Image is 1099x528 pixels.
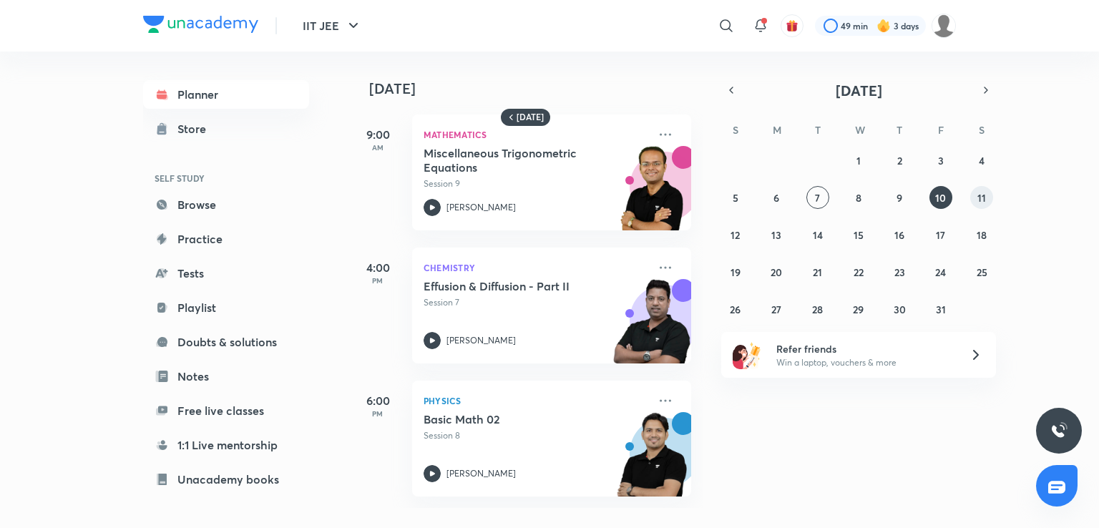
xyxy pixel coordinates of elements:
[847,149,870,172] button: October 1, 2025
[424,279,602,293] h5: Effusion & Diffusion - Part II
[776,341,952,356] h6: Refer friends
[765,298,788,321] button: October 27, 2025
[724,186,747,209] button: October 5, 2025
[929,298,952,321] button: October 31, 2025
[815,123,821,137] abbr: Tuesday
[876,19,891,33] img: streak
[730,303,741,316] abbr: October 26, 2025
[888,298,911,321] button: October 30, 2025
[836,81,882,100] span: [DATE]
[177,120,215,137] div: Store
[977,228,987,242] abbr: October 18, 2025
[143,114,309,143] a: Store
[143,259,309,288] a: Tests
[765,260,788,283] button: October 20, 2025
[349,126,406,143] h5: 9:00
[349,392,406,409] h5: 6:00
[936,228,945,242] abbr: October 17, 2025
[813,228,823,242] abbr: October 14, 2025
[935,191,946,205] abbr: October 10, 2025
[806,260,829,283] button: October 21, 2025
[1050,422,1068,439] img: ttu
[929,223,952,246] button: October 17, 2025
[731,228,740,242] abbr: October 12, 2025
[936,303,946,316] abbr: October 31, 2025
[143,190,309,219] a: Browse
[771,303,781,316] abbr: October 27, 2025
[806,223,829,246] button: October 14, 2025
[424,146,602,175] h5: Miscellaneous Trigonometric Equations
[724,260,747,283] button: October 19, 2025
[888,186,911,209] button: October 9, 2025
[894,265,905,279] abbr: October 23, 2025
[771,265,782,279] abbr: October 20, 2025
[888,223,911,246] button: October 16, 2025
[776,356,952,369] p: Win a laptop, vouchers & more
[970,223,993,246] button: October 18, 2025
[854,228,864,242] abbr: October 15, 2025
[897,191,902,205] abbr: October 9, 2025
[424,296,648,309] p: Session 7
[888,149,911,172] button: October 2, 2025
[446,467,516,480] p: [PERSON_NAME]
[977,191,986,205] abbr: October 11, 2025
[349,409,406,418] p: PM
[424,412,602,426] h5: Basic Math 02
[786,19,798,32] img: avatar
[424,126,648,143] p: Mathematics
[773,123,781,137] abbr: Monday
[733,191,738,205] abbr: October 5, 2025
[894,228,904,242] abbr: October 16, 2025
[349,143,406,152] p: AM
[612,146,691,245] img: unacademy
[812,303,823,316] abbr: October 28, 2025
[369,80,705,97] h4: [DATE]
[446,201,516,214] p: [PERSON_NAME]
[806,186,829,209] button: October 7, 2025
[765,223,788,246] button: October 13, 2025
[853,303,864,316] abbr: October 29, 2025
[979,154,985,167] abbr: October 4, 2025
[612,412,691,511] img: unacademy
[143,465,309,494] a: Unacademy books
[897,123,902,137] abbr: Thursday
[847,298,870,321] button: October 29, 2025
[897,154,902,167] abbr: October 2, 2025
[349,276,406,285] p: PM
[724,298,747,321] button: October 26, 2025
[733,123,738,137] abbr: Sunday
[446,334,516,347] p: [PERSON_NAME]
[929,149,952,172] button: October 3, 2025
[143,80,309,109] a: Planner
[424,177,648,190] p: Session 9
[424,259,648,276] p: Chemistry
[781,14,804,37] button: avatar
[143,16,258,33] img: Company Logo
[771,228,781,242] abbr: October 13, 2025
[724,223,747,246] button: October 12, 2025
[938,123,944,137] abbr: Friday
[424,429,648,442] p: Session 8
[856,191,861,205] abbr: October 8, 2025
[932,14,956,38] img: Sai Rakshith
[731,265,741,279] abbr: October 19, 2025
[847,260,870,283] button: October 22, 2025
[979,123,985,137] abbr: Saturday
[143,431,309,459] a: 1:1 Live mentorship
[143,166,309,190] h6: SELF STUDY
[970,186,993,209] button: October 11, 2025
[929,186,952,209] button: October 10, 2025
[143,225,309,253] a: Practice
[143,328,309,356] a: Doubts & solutions
[294,11,371,40] button: IIT JEE
[143,396,309,425] a: Free live classes
[424,392,648,409] p: Physics
[143,293,309,322] a: Playlist
[143,16,258,36] a: Company Logo
[855,123,865,137] abbr: Wednesday
[806,298,829,321] button: October 28, 2025
[977,265,987,279] abbr: October 25, 2025
[733,341,761,369] img: referral
[847,223,870,246] button: October 15, 2025
[517,112,544,123] h6: [DATE]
